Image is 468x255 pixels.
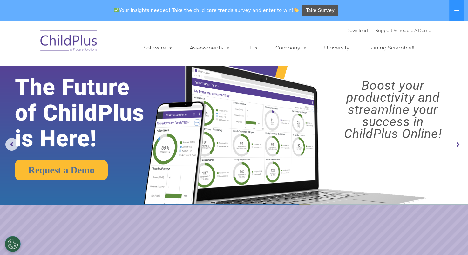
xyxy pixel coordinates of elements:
[364,186,468,255] iframe: Chat Widget
[294,8,299,12] img: 👏
[5,236,21,252] button: Cookies Settings
[241,42,265,54] a: IT
[376,28,392,33] a: Support
[346,28,431,33] font: |
[88,68,115,73] span: Phone number
[15,74,164,151] rs-layer: The Future of ChildPlus is Here!
[346,28,368,33] a: Download
[15,160,108,180] a: Request a Demo
[302,5,338,16] a: Take Survey
[37,26,101,58] img: ChildPlus by Procare Solutions
[137,42,179,54] a: Software
[360,42,421,54] a: Training Scramble!!
[114,8,119,12] img: ✅
[318,42,356,54] a: University
[394,28,431,33] a: Schedule A Demo
[306,5,335,16] span: Take Survey
[88,42,108,47] span: Last name
[269,42,314,54] a: Company
[111,4,302,16] span: Your insights needed! Take the child care trends survey and enter to win!
[323,80,462,140] rs-layer: Boost your productivity and streamline your success in ChildPlus Online!
[183,42,237,54] a: Assessments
